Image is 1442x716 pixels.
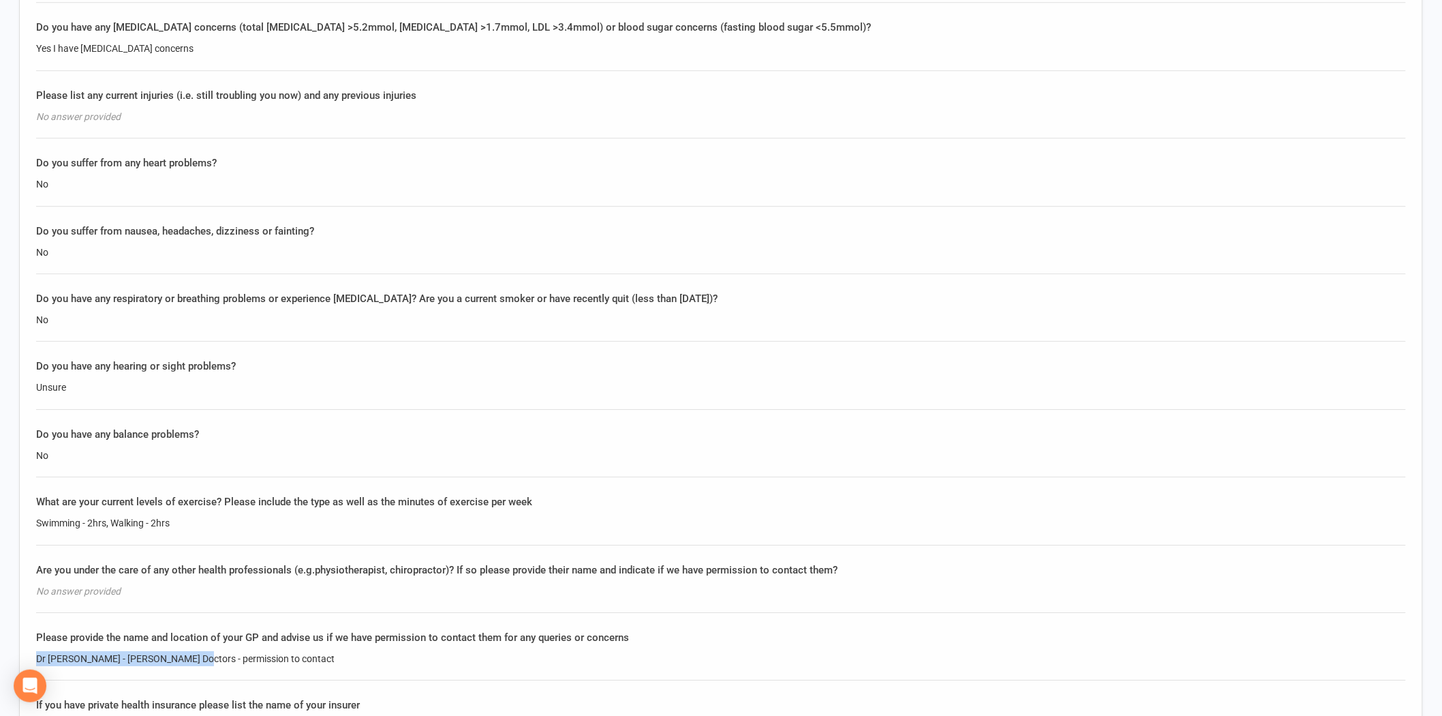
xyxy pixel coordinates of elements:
div: Please provide the name and location of your GP and advise us if we have permission to contact th... [36,629,1406,646]
em: No answer provided [36,586,121,597]
div: Yes I have [MEDICAL_DATA] concerns [36,41,1406,56]
div: Dr [PERSON_NAME] - [PERSON_NAME] Doctors - permission to contact [36,651,1406,666]
div: Do you have any hearing or sight problems? [36,358,1406,374]
div: Do you have any balance problems? [36,426,1406,443]
div: Do you have any respiratory or breathing problems or experience [MEDICAL_DATA]? Are you a current... [36,290,1406,307]
em: No answer provided [36,111,121,122]
div: Unsure [36,380,1406,395]
div: Please list any current injuries (i.e. still troubling you now) and any previous injuries [36,87,1406,104]
div: Do you suffer from any heart problems? [36,155,1406,171]
div: Do you suffer from nausea, headaches, dizziness or fainting? [36,223,1406,239]
div: Swimming - 2hrs, Walking - 2hrs [36,516,1406,531]
div: Are you under the care of any other health professionals (e.g.physiotherapist, chiropractor)? If ... [36,562,1406,578]
div: No [36,177,1406,192]
div: No [36,448,1406,463]
div: If you have private health insurance please list the name of your insurer [36,697,1406,713]
div: No [36,312,1406,327]
div: Open Intercom Messenger [14,670,46,702]
div: What are your current levels of exercise? Please include the type as well as the minutes of exerc... [36,494,1406,510]
div: No [36,245,1406,260]
div: Do you have any [MEDICAL_DATA] concerns (total [MEDICAL_DATA] >5.2mmol, [MEDICAL_DATA] >1.7mmol, ... [36,19,1406,35]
